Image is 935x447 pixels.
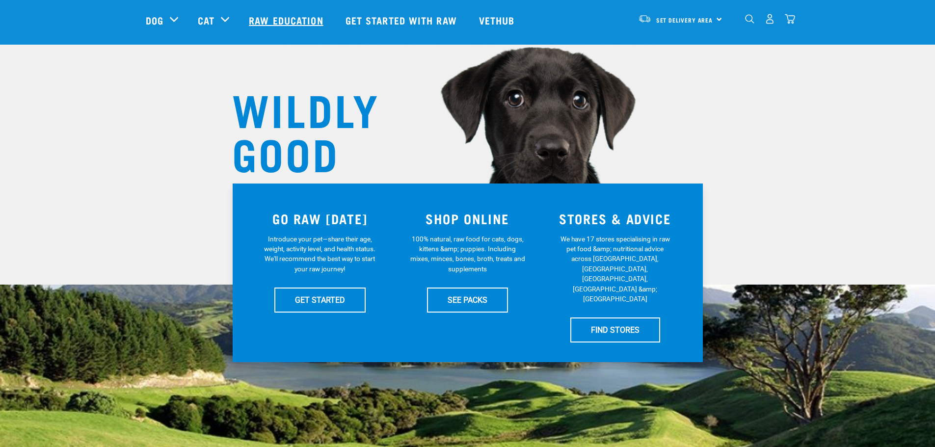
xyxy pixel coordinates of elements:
h1: WILDLY GOOD NUTRITION [232,86,428,218]
img: home-icon@2x.png [785,14,795,24]
img: van-moving.png [638,14,651,23]
a: Vethub [469,0,527,40]
a: SEE PACKS [427,288,508,312]
h3: GO RAW [DATE] [252,211,388,226]
p: Introduce your pet—share their age, weight, activity level, and health status. We'll recommend th... [262,234,377,274]
span: Set Delivery Area [656,18,713,22]
p: 100% natural, raw food for cats, dogs, kittens &amp; puppies. Including mixes, minces, bones, bro... [410,234,525,274]
h3: SHOP ONLINE [400,211,535,226]
p: We have 17 stores specialising in raw pet food &amp; nutritional advice across [GEOGRAPHIC_DATA],... [558,234,673,304]
a: Dog [146,13,163,27]
img: home-icon-1@2x.png [745,14,754,24]
a: FIND STORES [570,317,660,342]
a: Get started with Raw [336,0,469,40]
a: Cat [198,13,214,27]
a: GET STARTED [274,288,366,312]
img: user.png [765,14,775,24]
h3: STORES & ADVICE [547,211,683,226]
a: Raw Education [239,0,335,40]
